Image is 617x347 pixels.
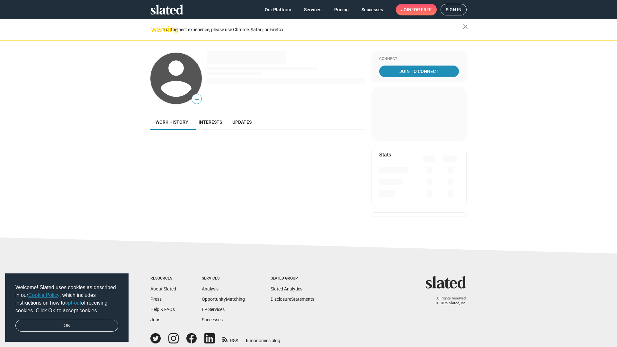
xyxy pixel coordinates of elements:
[232,120,252,125] span: Updates
[28,292,59,298] a: Cookie Policy
[401,4,432,15] span: Join
[150,307,175,312] a: Help & FAQs
[304,4,321,15] span: Services
[411,4,432,15] span: for free
[222,334,238,344] a: RSS
[430,296,467,306] p: All rights reserved. © 2025 Slated, Inc.
[356,4,388,15] a: Successes
[299,4,326,15] a: Services
[446,4,461,15] span: Sign in
[150,114,193,130] a: Work history
[380,66,458,77] span: Join To Connect
[396,4,437,15] a: Joinfor free
[5,273,129,342] div: cookieconsent
[202,297,245,302] a: OpportunityMatching
[193,114,227,130] a: Interests
[260,4,296,15] a: Our Platform
[150,286,176,291] a: About Slated
[246,333,280,344] a: filmonomics blog
[271,276,314,281] div: Slated Group
[150,297,162,302] a: Press
[15,284,118,315] span: Welcome! Slated uses cookies as described in our , which includes instructions on how to of recei...
[379,57,459,62] div: Connect
[379,66,459,77] a: Join To Connect
[192,95,201,103] span: —
[329,4,354,15] a: Pricing
[379,151,391,158] mat-card-title: Stats
[441,4,467,15] a: Sign in
[265,4,291,15] span: Our Platform
[362,4,383,15] span: Successes
[271,286,302,291] a: Slated Analytics
[150,317,160,322] a: Jobs
[271,297,314,302] a: DisclosureStatements
[461,23,469,31] mat-icon: close
[202,307,225,312] a: EP Services
[163,25,463,34] div: For the best experience, please use Chrome, Safari, or Firefox.
[65,300,81,306] a: opt-out
[227,114,257,130] a: Updates
[156,120,188,125] span: Work history
[334,4,349,15] span: Pricing
[246,338,254,343] span: film
[202,286,219,291] a: Analysis
[15,320,118,332] a: dismiss cookie message
[150,276,176,281] div: Resources
[202,317,223,322] a: Successes
[199,120,222,125] span: Interests
[151,25,159,33] mat-icon: warning
[202,276,245,281] div: Services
